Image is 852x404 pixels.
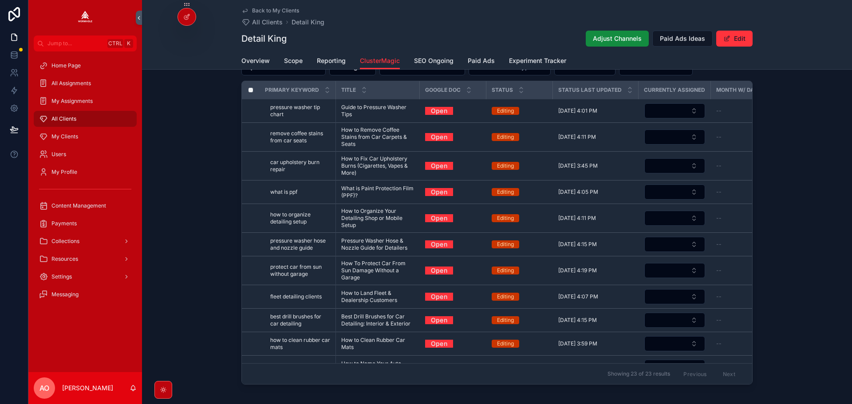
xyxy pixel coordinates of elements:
span: [DATE] 4:15 PM [558,241,597,248]
a: how to clean rubber car mats [270,337,330,351]
span: -- [716,340,722,347]
span: Best Drill Brushes for Car Detailing: Interior & Exterior [341,313,414,327]
span: -- [716,241,722,248]
a: Open [425,263,453,277]
a: -- [716,107,776,114]
a: My Profile [34,164,137,180]
span: My Profile [51,169,77,176]
a: Open [425,316,481,324]
span: How to Organize Your Detailing Shop or Mobile Setup [341,208,414,229]
span: [DATE] 4:01 PM [558,107,597,114]
span: -- [716,293,722,300]
span: [DATE] 4:19 PM [558,267,597,274]
a: Select Button [644,129,706,145]
a: -- [716,340,776,347]
a: [DATE] 4:15 PM [558,241,633,248]
a: [DATE] 4:05 PM [558,188,633,196]
a: Settings [34,269,137,285]
a: Editing [492,267,548,275]
a: SEO Ongoing [414,53,454,71]
a: [DATE] 4:11 PM [558,133,633,141]
span: car upholstery burn repair [270,159,330,173]
a: what is ppf [270,188,330,196]
span: How to Name Your Auto Detailing Business [341,360,414,374]
span: [DATE] 4:15 PM [558,317,597,324]
span: Status [492,86,513,94]
button: Select Button [644,237,705,252]
a: Select Button [644,359,706,375]
span: best drill brushes for car detailing [270,313,330,327]
span: Detail King [292,18,324,27]
span: [DATE] 4:11 PM [558,215,596,222]
span: -- [716,107,722,114]
a: Select Button [644,103,706,119]
button: Edit [716,31,753,47]
span: All Assignments [51,80,91,87]
span: How to Clean Rubber Car Mats [341,337,414,351]
a: Select Button [644,336,706,352]
span: Adjust Channels [593,34,642,43]
span: How To Protect Car From Sun Damage Without a Garage [341,260,414,281]
a: [DATE] 4:19 PM [558,267,633,274]
button: Adjust Channels [586,31,649,47]
a: [DATE] 4:11 PM [558,215,633,222]
a: Overview [241,53,270,71]
a: Select Button [644,289,706,305]
span: Resources [51,255,78,263]
a: Open [425,211,453,225]
div: Editing [497,133,514,141]
span: How to Remove Coffee Stains from Car Carpets & Seats [341,126,414,148]
a: Editing [492,340,548,348]
span: Paid Ads Ideas [660,34,705,43]
a: Open [425,104,453,118]
a: Messaging [34,286,137,302]
a: protect car from sun without garage [270,263,330,278]
span: pressure washer hose and nozzle guide [270,237,330,251]
span: -- [716,267,722,274]
a: Guide to Pressure Washer Tips [341,104,414,118]
span: My Clients [51,133,78,140]
span: [DATE] 4:11 PM [558,133,596,141]
a: Open [425,313,453,327]
span: Showing 23 of 23 results [607,370,670,377]
h1: Detail King [241,32,287,45]
a: remove coffee stains from car seats [270,130,330,144]
a: Content Management [34,198,137,214]
a: [DATE] 4:01 PM [558,107,633,114]
a: Open [425,290,453,303]
a: Editing [492,293,548,301]
a: -- [716,267,776,274]
a: My Assignments [34,93,137,109]
button: Select Button [644,158,705,173]
a: Resources [34,251,137,267]
a: Paid Ads [468,53,495,71]
span: Settings [51,273,72,280]
span: Currently Assigned [644,86,705,94]
img: App logo [78,11,92,25]
a: Editing [492,316,548,324]
a: Editing [492,240,548,248]
span: fleet detailing clients [270,293,322,300]
a: Open [425,185,453,199]
button: Select Button [644,313,705,328]
button: Jump to...CtrlK [34,35,137,51]
a: Editing [492,107,548,115]
span: Scope [284,56,303,65]
a: Select Button [644,312,706,328]
div: Editing [497,214,514,222]
span: Payments [51,220,77,227]
a: All Clients [241,18,283,27]
a: -- [716,241,776,248]
div: scrollable content [28,51,142,314]
a: Experiment Tracker [509,53,566,71]
a: Select Button [644,158,706,174]
a: -- [716,188,776,196]
span: Pressure Washer Hose & Nozzle Guide for Detailers [341,237,414,251]
a: Open [425,240,481,248]
div: Editing [497,316,514,324]
span: AO [39,383,49,393]
button: Select Button [644,336,705,351]
a: Select Button [644,236,706,252]
div: Editing [497,107,514,115]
